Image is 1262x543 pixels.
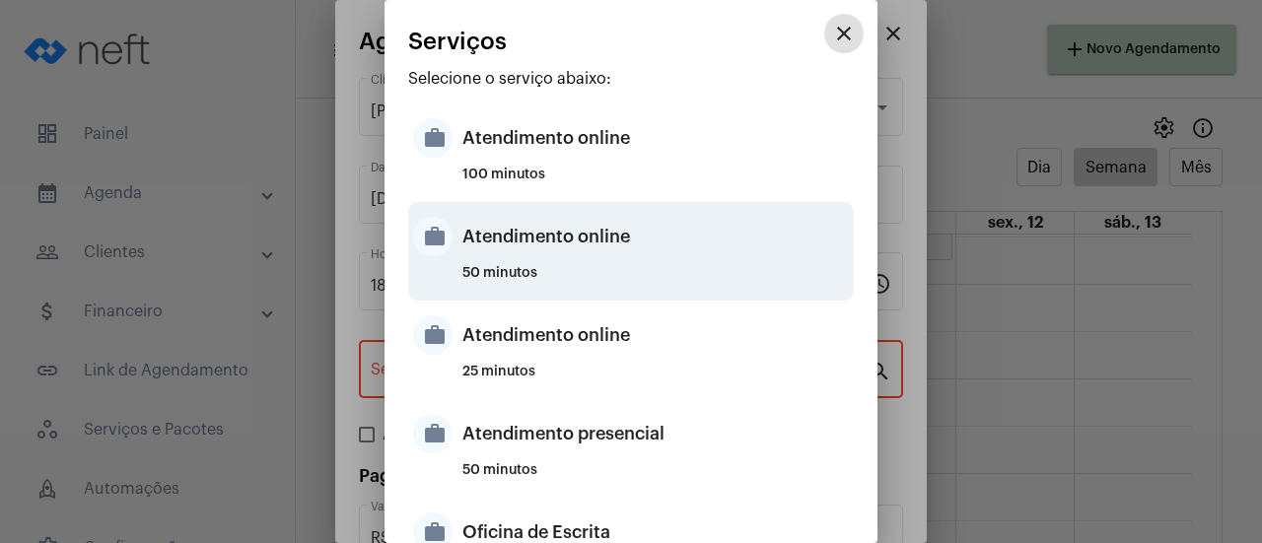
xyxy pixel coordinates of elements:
mat-icon: work [413,315,453,355]
mat-icon: work [413,118,453,158]
span: Serviços [408,29,507,54]
mat-icon: work [413,414,453,453]
div: 50 minutos [462,463,849,493]
mat-icon: close [832,22,856,45]
div: Atendimento online [462,207,849,266]
p: Selecione o serviço abaixo: [408,70,854,88]
div: Atendimento presencial [462,404,849,463]
div: 25 minutos [462,365,849,394]
div: 50 minutos [462,266,849,296]
div: Atendimento online [462,305,849,365]
div: 100 minutos [462,168,849,197]
div: Atendimento online [462,108,849,168]
mat-icon: work [413,217,453,256]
